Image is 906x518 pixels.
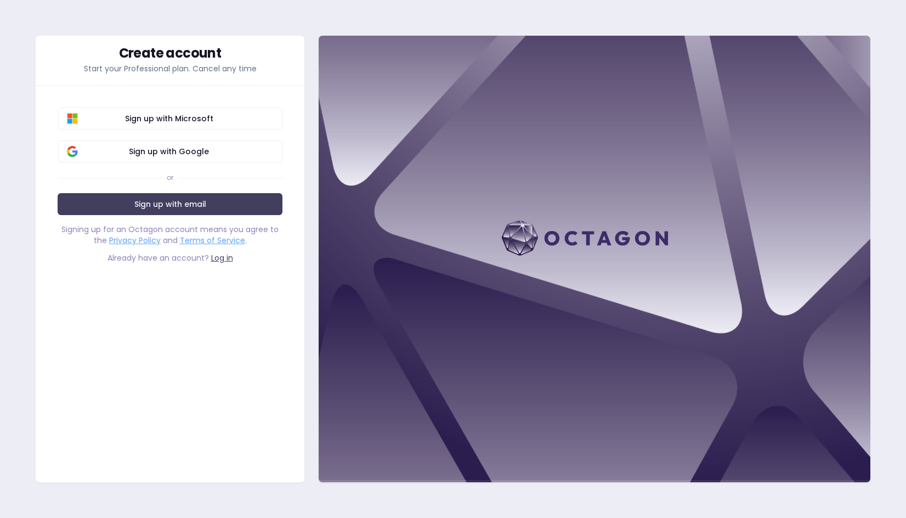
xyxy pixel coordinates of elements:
[58,108,282,129] button: Sign up with Microsoft
[58,193,282,215] a: Sign up with email
[167,173,173,182] div: or
[58,47,282,60] div: Create account
[58,252,282,263] div: Already have an account?
[109,235,161,246] a: Privacy Policy
[58,224,282,246] div: Signing up for an Octagon account means you agree to the and .
[65,113,273,124] span: Sign up with Microsoft
[211,252,233,263] a: Log in
[58,63,282,74] p: Start your Professional plan. Cancel any time
[58,140,282,162] button: Sign up with Google
[180,235,245,246] a: Terms of Service
[65,146,273,157] span: Sign up with Google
